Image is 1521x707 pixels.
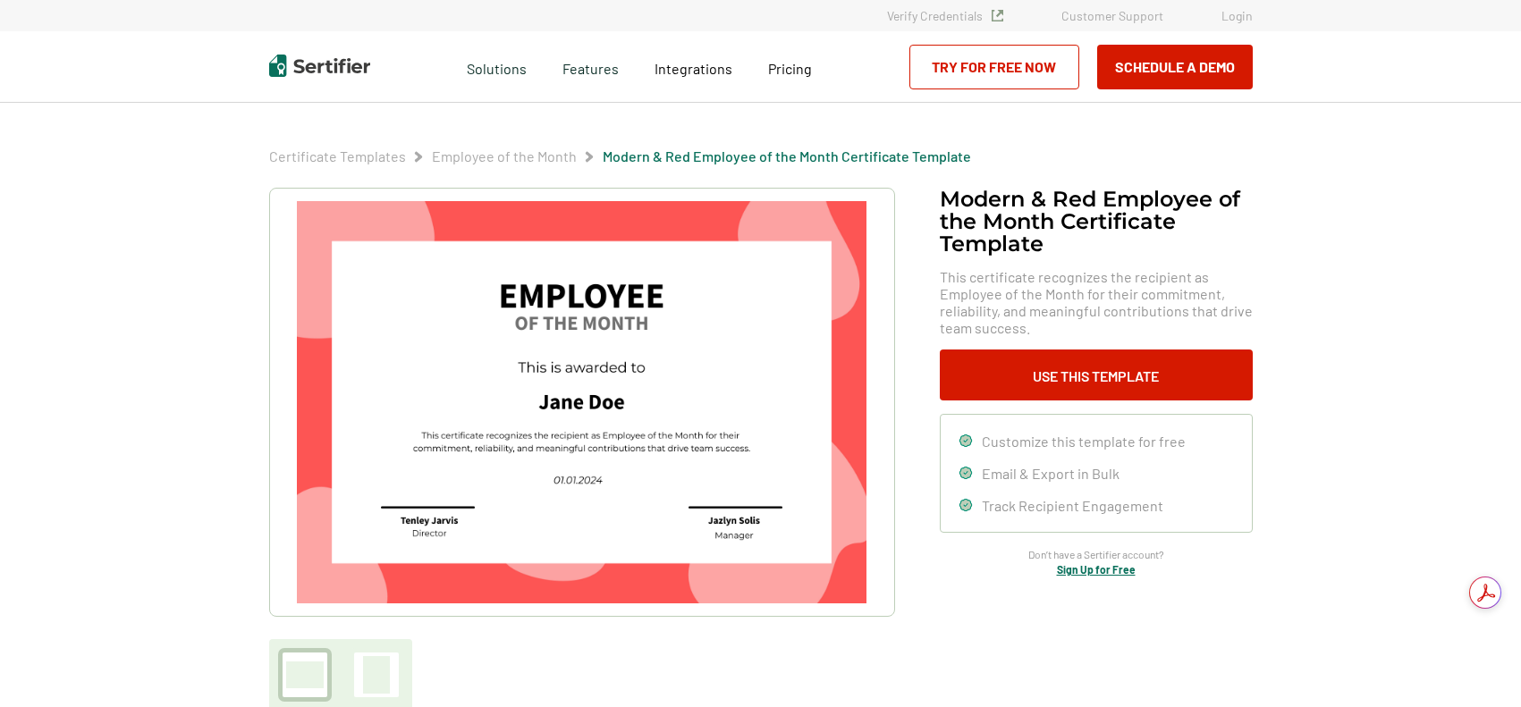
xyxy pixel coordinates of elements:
[1221,8,1253,23] a: Login
[269,55,370,77] img: Sertifier | Digital Credentialing Platform
[992,10,1003,21] img: Verified
[1028,546,1164,563] span: Don’t have a Sertifier account?
[982,465,1120,482] span: Email & Export in Bulk
[655,60,732,77] span: Integrations
[940,349,1253,400] button: Use This Template
[982,497,1163,514] span: Track Recipient Engagement
[655,55,732,78] a: Integrations
[768,60,812,77] span: Pricing
[1057,563,1136,576] a: Sign Up for Free
[768,55,812,78] a: Pricing
[982,433,1186,450] span: Customize this template for free
[1061,8,1163,23] a: Customer Support
[603,147,971,165] span: Modern & Red Employee of the Month Certificate Template
[909,45,1079,89] a: Try for Free Now
[269,147,971,165] div: Breadcrumb
[603,147,971,164] a: Modern & Red Employee of the Month Certificate Template
[887,8,1003,23] a: Verify Credentials
[269,147,406,164] a: Certificate Templates
[562,55,619,78] span: Features
[297,201,866,603] img: Modern & Red Employee of the Month Certificate Template
[467,55,527,78] span: Solutions
[940,268,1253,336] span: This certificate recognizes the recipient as Employee of the Month for their commitment, reliabil...
[940,188,1253,255] h1: Modern & Red Employee of the Month Certificate Template
[269,147,406,165] span: Certificate Templates
[432,147,577,165] span: Employee of the Month
[432,147,577,164] a: Employee of the Month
